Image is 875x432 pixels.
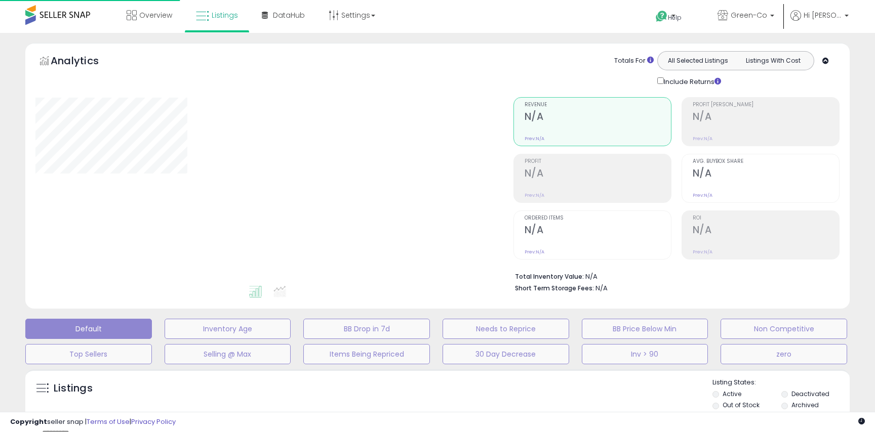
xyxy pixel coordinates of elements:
[525,167,671,181] h2: N/A
[693,102,839,108] span: Profit [PERSON_NAME]
[303,344,430,364] button: Items Being Repriced
[212,10,238,20] span: Listings
[655,10,668,23] i: Get Help
[648,3,701,33] a: Help
[650,75,733,87] div: Include Returns
[10,417,47,426] strong: Copyright
[693,136,712,142] small: Prev: N/A
[525,136,544,142] small: Prev: N/A
[582,344,708,364] button: Inv > 90
[525,224,671,238] h2: N/A
[165,319,291,339] button: Inventory Age
[10,417,176,427] div: seller snap | |
[515,272,584,281] b: Total Inventory Value:
[721,319,847,339] button: Non Competitive
[51,54,118,70] h5: Analytics
[614,56,654,66] div: Totals For
[25,344,152,364] button: Top Sellers
[693,167,839,181] h2: N/A
[668,13,682,22] span: Help
[525,249,544,255] small: Prev: N/A
[139,10,172,20] span: Overview
[693,111,839,124] h2: N/A
[790,10,849,33] a: Hi [PERSON_NAME]
[693,192,712,198] small: Prev: N/A
[443,319,569,339] button: Needs to Reprice
[525,111,671,124] h2: N/A
[693,249,712,255] small: Prev: N/A
[804,10,842,20] span: Hi [PERSON_NAME]
[735,54,811,67] button: Listings With Cost
[525,215,671,221] span: Ordered Items
[303,319,430,339] button: BB Drop in 7d
[165,344,291,364] button: Selling @ Max
[693,159,839,164] span: Avg. Buybox Share
[25,319,152,339] button: Default
[582,319,708,339] button: BB Price Below Min
[525,102,671,108] span: Revenue
[693,224,839,238] h2: N/A
[525,192,544,198] small: Prev: N/A
[721,344,847,364] button: zero
[273,10,305,20] span: DataHub
[443,344,569,364] button: 30 Day Decrease
[731,10,767,20] span: Green-Co
[525,159,671,164] span: Profit
[595,283,608,293] span: N/A
[515,284,594,292] b: Short Term Storage Fees:
[693,215,839,221] span: ROI
[515,270,832,282] li: N/A
[660,54,736,67] button: All Selected Listings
